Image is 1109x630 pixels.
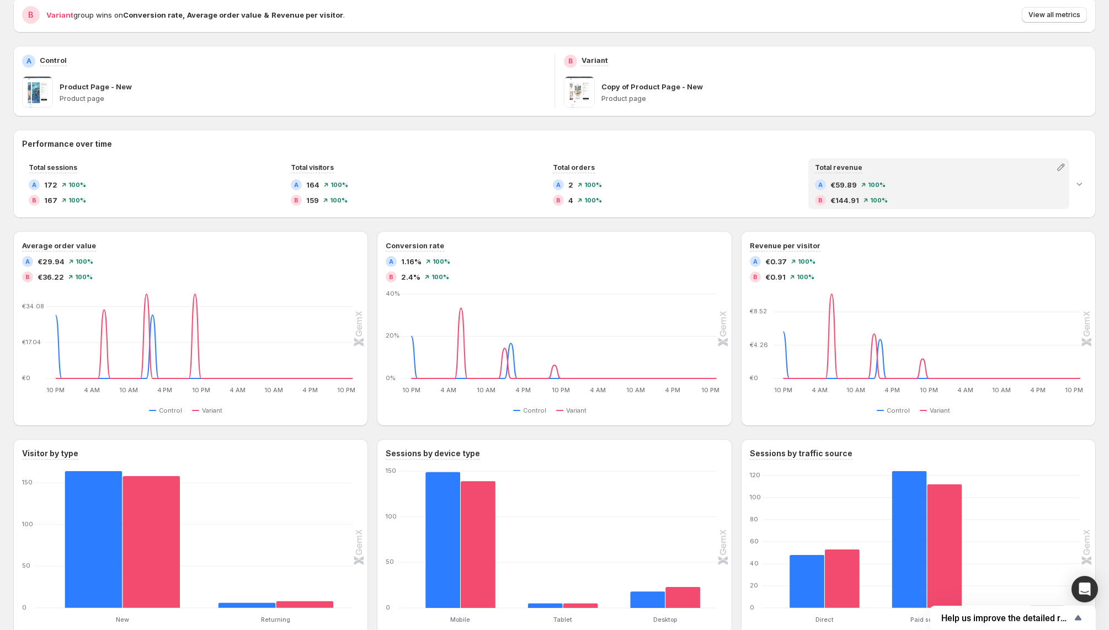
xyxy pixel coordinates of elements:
[556,404,591,417] button: Variant
[276,575,333,608] rect: Variant 8
[389,274,393,280] h2: B
[46,10,73,19] span: Variant
[797,274,814,280] span: 100%
[927,471,962,608] rect: Variant 112
[1029,579,1064,608] rect: Variant 2
[386,467,396,474] text: 150
[218,576,276,608] rect: Control 6
[76,258,93,265] span: 100%
[665,386,681,394] text: 4 PM
[753,274,758,280] h2: B
[294,197,298,204] h2: B
[330,181,348,188] span: 100%
[477,386,495,394] text: 10 AM
[159,406,182,415] span: Control
[431,274,449,280] span: 100%
[910,616,943,623] text: Paid social
[22,448,78,459] h3: Visitor by type
[44,195,57,206] span: 167
[386,558,394,565] text: 50
[1030,386,1046,394] text: 4 PM
[773,471,876,608] g: Direct: Control 48,Variant 53
[750,559,759,567] text: 40
[750,308,767,316] text: €8.52
[22,240,96,251] h3: Average order value
[28,9,34,20] h2: B
[750,515,758,523] text: 80
[552,386,570,394] text: 10 PM
[523,406,546,415] span: Control
[870,197,888,204] span: 100%
[202,406,222,415] span: Variant
[568,57,573,66] h2: B
[264,386,283,394] text: 10 AM
[386,448,480,459] h3: Sessions by device type
[750,604,754,611] text: 0
[230,386,246,394] text: 4 AM
[1065,386,1083,394] text: 10 PM
[941,613,1071,623] span: Help us improve the detailed report for A/B campaigns
[992,386,1011,394] text: 10 AM
[566,406,587,415] span: Variant
[192,386,210,394] text: 10 PM
[441,386,457,394] text: 4 AM
[401,256,422,267] span: 1.16%
[60,81,132,92] p: Product Page - New
[192,404,227,417] button: Variant
[386,374,396,382] text: 0%
[291,163,334,172] span: Total visitors
[22,562,30,569] text: 50
[38,271,64,282] span: €36.22
[32,181,36,188] h2: A
[553,616,572,623] text: Tablet
[65,471,122,608] rect: Control 164
[516,386,531,394] text: 4 PM
[653,616,678,623] text: Desktop
[887,406,910,415] span: Control
[32,197,36,204] h2: B
[790,528,824,608] rect: Control 48
[75,274,93,280] span: 100%
[564,77,595,108] img: Copy of Product Page - New
[553,163,595,172] span: Total orders
[830,195,859,206] span: €144.91
[590,386,606,394] text: 4 AM
[68,197,86,204] span: 100%
[528,577,563,608] rect: Control 5
[512,471,615,608] g: Tablet: Control 5,Variant 5
[750,493,761,501] text: 100
[868,181,886,188] span: 100%
[338,386,356,394] text: 10 PM
[978,471,1080,608] g: Organic social: Control 0,Variant 2
[46,10,345,19] span: group wins on .
[425,471,460,608] rect: Control 149
[22,77,53,108] img: Product Page - New
[582,55,608,66] p: Variant
[386,290,400,297] text: 40%
[29,163,77,172] span: Total sessions
[774,386,792,394] text: 10 PM
[46,386,65,394] text: 10 PM
[753,258,758,265] h2: A
[584,197,602,204] span: 100%
[264,10,269,19] strong: &
[750,537,759,545] text: 60
[294,181,298,188] h2: A
[920,386,938,394] text: 10 PM
[46,471,199,608] g: New: Control 164,Variant 158
[1028,10,1080,19] span: View all metrics
[765,256,787,267] span: €0.37
[876,471,978,608] g: Paid social: Control 124,Variant 112
[892,471,926,608] rect: Control 124
[631,565,665,608] rect: Control 18
[22,478,33,486] text: 150
[389,258,393,265] h2: A
[941,611,1085,624] button: Show survey - Help us improve the detailed report for A/B campaigns
[584,181,602,188] span: 100%
[601,81,703,92] p: Copy of Product Page - New
[306,195,319,206] span: 159
[122,471,180,608] rect: Variant 158
[818,181,823,188] h2: A
[884,386,900,394] text: 4 PM
[40,55,67,66] p: Control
